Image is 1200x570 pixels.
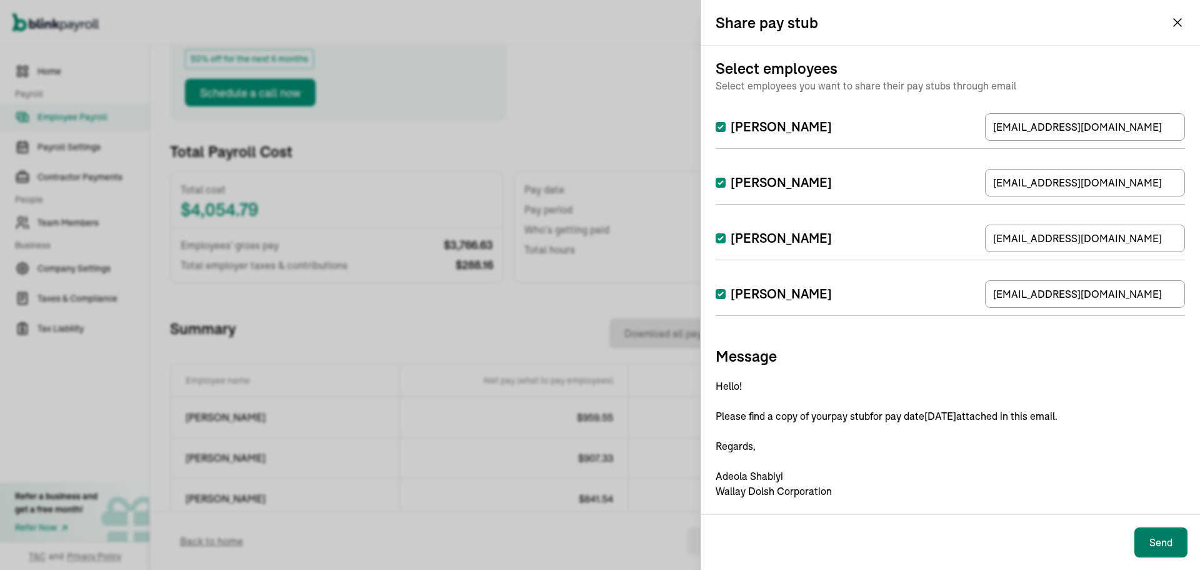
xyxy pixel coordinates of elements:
[716,233,726,243] input: [PERSON_NAME]
[716,285,832,303] label: [PERSON_NAME]
[1134,527,1187,557] button: Send
[985,113,1185,141] input: TextInput
[716,230,832,247] label: [PERSON_NAME]
[985,225,1185,252] input: TextInput
[716,346,1185,366] h3: Message
[985,280,1185,308] input: TextInput
[716,58,1185,103] h3: Select employees
[716,122,726,132] input: [PERSON_NAME]
[716,174,832,191] label: [PERSON_NAME]
[716,178,726,188] input: [PERSON_NAME]
[716,289,726,299] input: [PERSON_NAME]
[716,13,818,33] h3: Share pay stub
[985,169,1185,196] input: TextInput
[716,379,1185,499] p: Hello! Please find a copy of your pay stub for pay date [DATE] attached in this email. Regards, A...
[716,78,1185,103] span: Select employees you want to share their pay stubs through email
[716,118,832,136] label: [PERSON_NAME]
